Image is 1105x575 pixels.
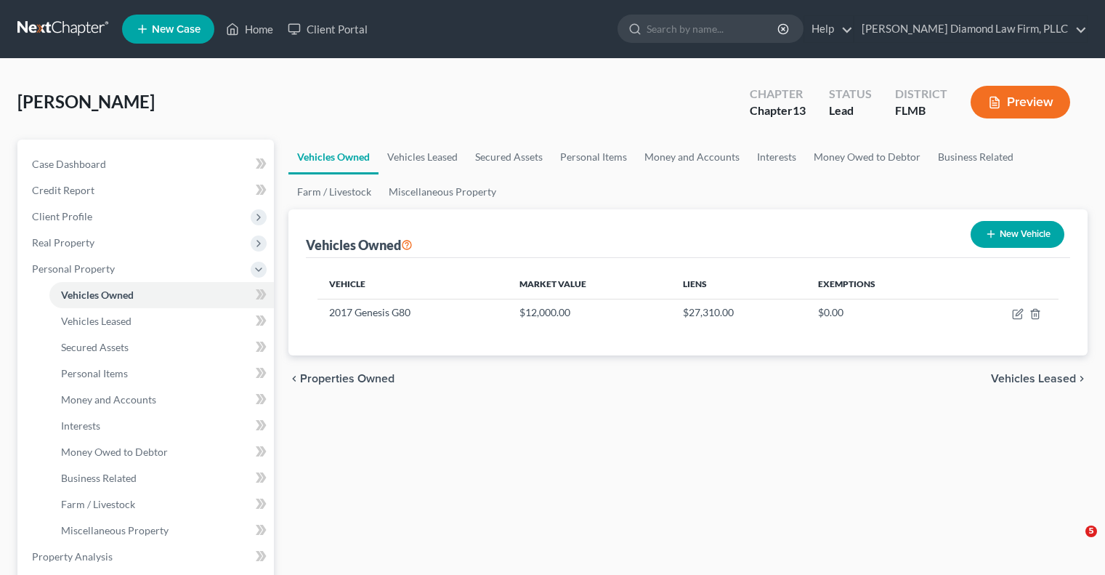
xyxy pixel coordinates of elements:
th: Liens [671,270,806,299]
a: Money and Accounts [636,140,748,174]
span: [PERSON_NAME] [17,91,155,112]
a: Personal Items [551,140,636,174]
td: $27,310.00 [671,299,806,326]
a: Money and Accounts [49,387,274,413]
span: Money Owed to Debtor [61,446,168,458]
iframe: Intercom live chat [1056,526,1090,560]
div: Chapter [750,102,806,119]
span: Personal Property [32,262,115,275]
span: Farm / Livestock [61,498,135,510]
th: Vehicle [317,270,508,299]
a: Personal Items [49,361,274,387]
i: chevron_right [1076,373,1088,385]
span: Real Property [32,236,94,249]
a: Miscellaneous Property [380,174,505,209]
button: New Vehicle [971,221,1064,248]
span: Money and Accounts [61,393,156,406]
span: Business Related [61,472,137,484]
span: Client Profile [32,210,92,222]
a: Secured Assets [466,140,551,174]
span: Miscellaneous Property [61,524,169,536]
div: Chapter [750,86,806,102]
input: Search by name... [647,15,780,42]
span: 5 [1085,526,1097,537]
i: chevron_left [288,373,300,385]
span: Properties Owned [300,373,394,385]
a: Case Dashboard [20,151,274,177]
div: Status [829,86,872,102]
td: $12,000.00 [508,299,671,326]
a: [PERSON_NAME] Diamond Law Firm, PLLC [854,16,1087,42]
button: Vehicles Leased chevron_right [991,373,1088,385]
span: Personal Items [61,367,128,379]
a: Vehicles Owned [288,140,379,174]
span: Vehicles Leased [991,373,1076,385]
a: Help [804,16,853,42]
a: Client Portal [280,16,375,42]
a: Business Related [929,140,1022,174]
span: Secured Assets [61,341,129,353]
button: Preview [971,86,1070,118]
a: Miscellaneous Property [49,518,274,544]
a: Property Analysis [20,544,274,570]
a: Credit Report [20,177,274,204]
th: Market Value [508,270,671,299]
span: New Case [152,24,201,35]
td: 2017 Genesis G80 [317,299,508,326]
span: Property Analysis [32,550,113,563]
a: Farm / Livestock [288,174,380,209]
span: 13 [793,103,806,117]
a: Vehicles Leased [379,140,466,174]
a: Secured Assets [49,334,274,361]
a: Farm / Livestock [49,491,274,518]
span: Vehicles Owned [61,289,134,301]
span: Case Dashboard [32,158,106,170]
div: Lead [829,102,872,119]
a: Interests [49,413,274,439]
span: Vehicles Leased [61,315,131,327]
button: chevron_left Properties Owned [288,373,394,385]
a: Home [219,16,280,42]
div: Vehicles Owned [306,236,413,254]
a: Vehicles Owned [49,282,274,308]
span: Credit Report [32,184,94,196]
a: Money Owed to Debtor [805,140,929,174]
div: District [895,86,947,102]
span: Interests [61,419,100,432]
a: Business Related [49,465,274,491]
a: Vehicles Leased [49,308,274,334]
th: Exemptions [806,270,953,299]
a: Money Owed to Debtor [49,439,274,465]
td: $0.00 [806,299,953,326]
a: Interests [748,140,805,174]
div: FLMB [895,102,947,119]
